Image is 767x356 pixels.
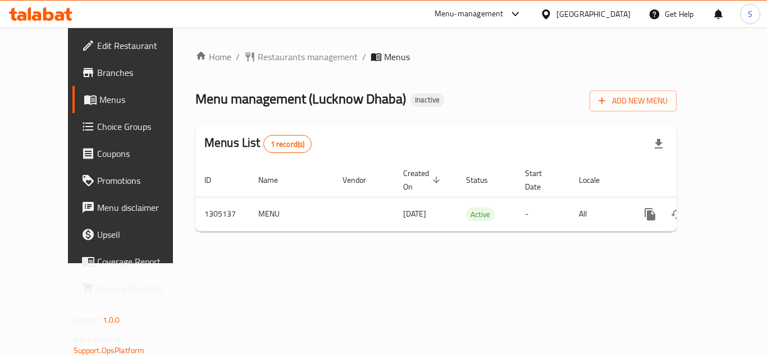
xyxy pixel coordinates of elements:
span: Grocery Checklist [97,282,187,295]
span: Promotions [97,174,187,187]
li: / [236,50,240,64]
span: Restaurants management [258,50,358,64]
table: enhanced table [195,163,754,232]
div: Inactive [410,93,444,107]
span: [DATE] [403,206,426,221]
a: Menu disclaimer [72,194,196,221]
span: 1.0.0 [103,313,120,327]
span: Menus [384,50,410,64]
span: Locale [579,173,614,187]
span: Name [258,173,293,187]
span: Created On [403,166,444,193]
span: Menu disclaimer [97,201,187,214]
span: Menu management ( Lucknow Dhaba ) [195,86,406,111]
a: Branches [72,59,196,86]
th: Actions [628,163,754,197]
button: more [637,201,664,228]
a: Upsell [72,221,196,248]
span: 1 record(s) [264,139,312,150]
div: Active [466,208,495,221]
span: Menus [99,93,187,106]
a: Menus [72,86,196,113]
td: All [570,197,628,231]
div: Total records count [263,135,312,153]
span: Upsell [97,228,187,241]
h2: Menus List [204,134,312,153]
td: MENU [249,197,334,231]
div: Menu-management [435,7,504,21]
a: Restaurants management [244,50,358,64]
span: ID [204,173,226,187]
span: Inactive [410,95,444,105]
span: Start Date [525,166,556,193]
td: - [516,197,570,231]
span: Branches [97,66,187,79]
span: Coverage Report [97,255,187,268]
td: 1305137 [195,197,249,231]
div: [GEOGRAPHIC_DATA] [556,8,631,20]
nav: breadcrumb [195,50,677,64]
button: Change Status [664,201,691,228]
span: Status [466,173,503,187]
span: Vendor [343,173,381,187]
a: Edit Restaurant [72,32,196,59]
li: / [362,50,366,64]
span: S [748,8,752,20]
button: Add New Menu [590,91,677,111]
span: Coupons [97,147,187,160]
a: Choice Groups [72,113,196,140]
a: Coverage Report [72,248,196,275]
span: Get support on: [74,332,125,346]
span: Edit Restaurant [97,39,187,52]
a: Home [195,50,231,64]
span: Active [466,208,495,221]
a: Coupons [72,140,196,167]
span: Choice Groups [97,120,187,133]
a: Promotions [72,167,196,194]
span: Add New Menu [599,94,668,108]
div: Export file [645,130,672,157]
span: Version: [74,313,101,327]
a: Grocery Checklist [72,275,196,302]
